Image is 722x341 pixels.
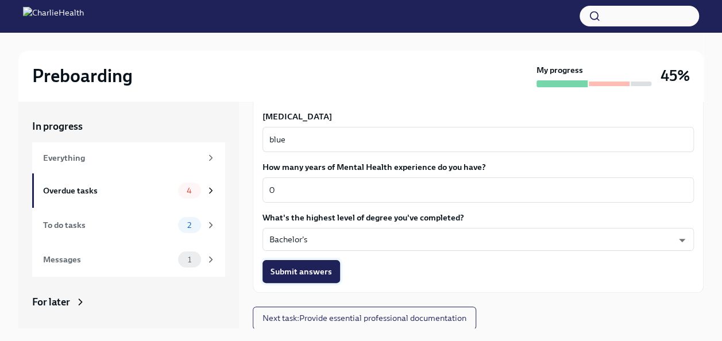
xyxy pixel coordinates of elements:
[661,65,690,86] h3: 45%
[262,212,694,223] label: What's the highest level of degree you've completed?
[536,64,583,76] strong: My progress
[43,219,173,231] div: To do tasks
[43,184,173,197] div: Overdue tasks
[262,161,694,173] label: How many years of Mental Health experience do you have?
[23,7,84,25] img: CharlieHealth
[32,295,225,309] a: For later
[43,253,173,266] div: Messages
[262,312,466,324] span: Next task : Provide essential professional documentation
[32,242,225,277] a: Messages1
[43,152,201,164] div: Everything
[32,173,225,208] a: Overdue tasks4
[262,260,340,283] button: Submit answers
[181,255,198,264] span: 1
[32,64,133,87] h2: Preboarding
[32,327,225,341] a: Archived
[180,221,198,230] span: 2
[271,266,332,277] span: Submit answers
[253,307,476,330] button: Next task:Provide essential professional documentation
[32,295,70,309] div: For later
[180,187,199,195] span: 4
[269,183,687,197] textarea: 0
[32,208,225,242] a: To do tasks2
[262,111,694,122] label: [MEDICAL_DATA]
[262,228,694,251] div: Bachelor's
[269,133,687,146] textarea: blue
[32,119,225,133] a: In progress
[32,142,225,173] a: Everything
